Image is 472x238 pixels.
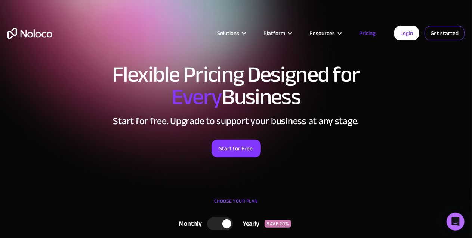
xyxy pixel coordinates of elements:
[7,63,465,108] h1: Flexible Pricing Designed for Business
[350,28,385,38] a: Pricing
[7,116,465,127] h2: Start for free. Upgrade to support your business at any stage.
[212,140,261,157] a: Start for Free
[263,28,285,38] div: Platform
[394,26,419,40] a: Login
[208,28,254,38] div: Solutions
[7,195,465,214] div: CHOOSE YOUR PLAN
[217,28,239,38] div: Solutions
[233,218,265,229] div: Yearly
[300,28,350,38] div: Resources
[7,28,52,39] a: home
[309,28,335,38] div: Resources
[265,220,291,228] div: SAVE 20%
[254,28,300,38] div: Platform
[172,76,222,118] span: Every
[425,26,465,40] a: Get started
[170,218,207,229] div: Monthly
[447,213,465,231] iframe: Intercom live chat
